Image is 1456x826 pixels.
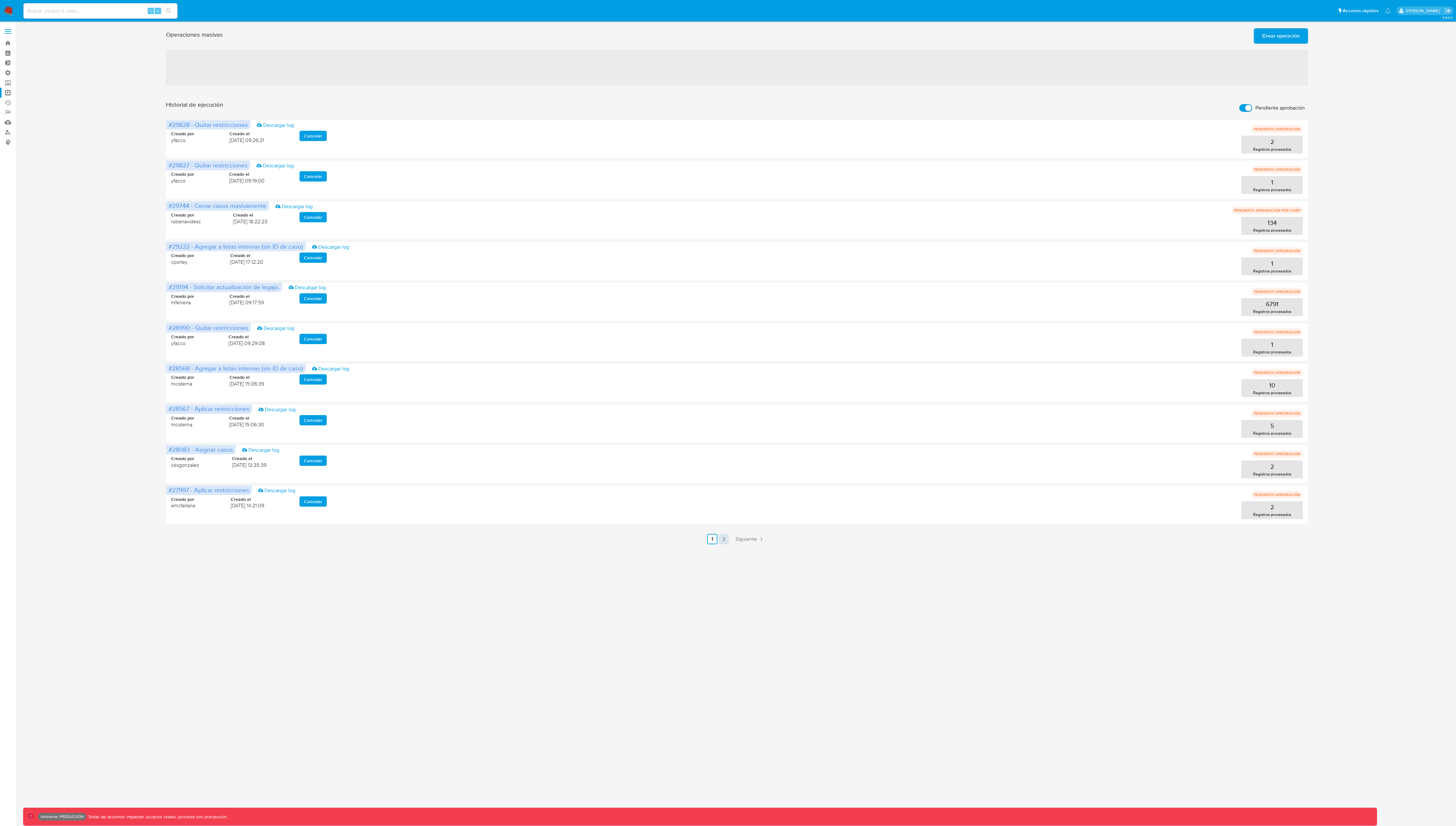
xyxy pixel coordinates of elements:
[1406,8,1442,14] p: ramiro.carbonell@mercadolibre.com.co
[1444,7,1451,14] a: Salir
[86,814,228,820] p: Todas las acciones impactan usuarios reales, proceda con precaución.
[23,7,178,15] input: Buscar usuario o caso...
[1385,8,1391,13] a: Notificaciones
[162,6,175,15] button: search-icon
[148,8,153,14] span: ⌥
[1343,7,1379,14] span: Accesos rápidos
[157,8,159,14] span: s
[40,815,84,818] p: Ambiente: PRODUCCIÓN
